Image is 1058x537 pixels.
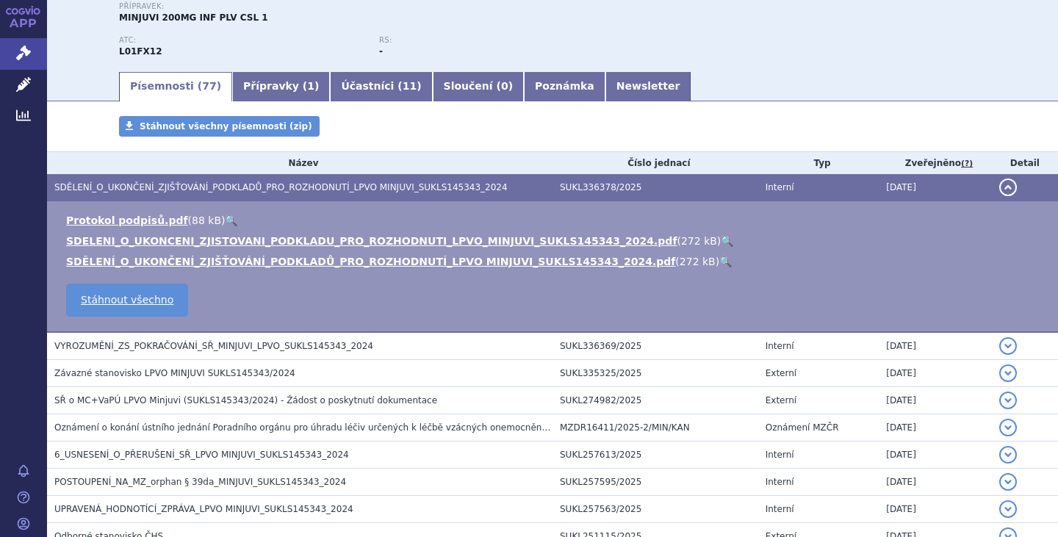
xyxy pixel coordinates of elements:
[54,341,373,351] span: VYROZUMĚNÍ_ZS_POKRAČOVÁNÍ_SŘ_MINJUVI_LPVO_SUKLS145343_2024
[553,152,758,174] th: Číslo jednací
[766,182,794,192] span: Interní
[307,80,314,92] span: 1
[879,360,992,387] td: [DATE]
[999,337,1017,355] button: detail
[553,387,758,414] td: SUKL274982/2025
[553,496,758,523] td: SUKL257563/2025
[524,72,605,101] a: Poznámka
[403,80,417,92] span: 11
[66,234,1043,248] li: ( )
[66,215,188,226] a: Protokol podpisů.pdf
[232,72,330,101] a: Přípravky (1)
[999,179,1017,196] button: detail
[766,368,796,378] span: Externí
[553,442,758,469] td: SUKL257613/2025
[379,46,383,57] strong: -
[54,395,437,406] span: SŘ o MC+VaPÚ LPVO Minjuvi (SUKLS145343/2024) - Žádost o poskytnutí dokumentace
[758,152,879,174] th: Typ
[879,496,992,523] td: [DATE]
[330,72,432,101] a: Účastníci (11)
[54,182,508,192] span: SDĚLENÍ_O_UKONČENÍ_ZJIŠŤOVÁNÍ_PODKLADŮ_PRO_ROZHODNUTÍ_LPVO MINJUVI_SUKLS145343_2024
[47,152,553,174] th: Název
[879,332,992,360] td: [DATE]
[766,477,794,487] span: Interní
[119,36,364,45] p: ATC:
[119,2,639,11] p: Přípravek:
[553,469,758,496] td: SUKL257595/2025
[553,332,758,360] td: SUKL336369/2025
[999,419,1017,436] button: detail
[999,392,1017,409] button: detail
[879,442,992,469] td: [DATE]
[119,72,232,101] a: Písemnosti (77)
[961,159,973,169] abbr: (?)
[719,256,732,267] a: 🔍
[879,469,992,496] td: [DATE]
[879,414,992,442] td: [DATE]
[119,12,268,23] span: MINJUVI 200MG INF PLV CSL 1
[66,213,1043,228] li: ( )
[140,121,312,131] span: Stáhnout všechny písemnosti (zip)
[66,256,675,267] a: SDĚLENÍ_O_UKONČENÍ_ZJIŠŤOVÁNÍ_PODKLADŮ_PRO_ROZHODNUTÍ_LPVO MINJUVI_SUKLS145343_2024.pdf
[605,72,691,101] a: Newsletter
[54,422,613,433] span: Oznámení o konání ústního jednání Poradního orgánu pro úhradu léčiv určených k léčbě vzácných one...
[999,446,1017,464] button: detail
[553,174,758,201] td: SUKL336378/2025
[202,80,216,92] span: 77
[766,395,796,406] span: Externí
[54,504,353,514] span: UPRAVENÁ_HODNOTÍCÍ_ZPRÁVA_LPVO MINJUVI_SUKLS145343_2024
[433,72,524,101] a: Sloučení (0)
[681,235,717,247] span: 272 kB
[119,46,162,57] strong: TAFASITAMAB
[992,152,1058,174] th: Detail
[54,368,295,378] span: Závazné stanovisko LPVO MINJUVI SUKLS145343/2024
[879,174,992,201] td: [DATE]
[879,387,992,414] td: [DATE]
[999,500,1017,518] button: detail
[879,152,992,174] th: Zveřejněno
[225,215,237,226] a: 🔍
[999,364,1017,382] button: detail
[721,235,733,247] a: 🔍
[119,116,320,137] a: Stáhnout všechny písemnosti (zip)
[54,450,349,460] span: 6_USNESENÍ_O_PŘERUŠENÍ_SŘ_LPVO MINJUVI_SUKLS145343_2024
[553,414,758,442] td: MZDR16411/2025-2/MIN/KAN
[66,235,677,247] a: SDELENI_O_UKONCENI_ZJISTOVANI_PODKLADU_PRO_ROZHODNUTI_LPVO_MINJUVI_SUKLS145343_2024.pdf
[680,256,716,267] span: 272 kB
[501,80,508,92] span: 0
[192,215,221,226] span: 88 kB
[66,254,1043,269] li: ( )
[66,284,188,317] a: Stáhnout všechno
[766,341,794,351] span: Interní
[553,360,758,387] td: SUKL335325/2025
[766,504,794,514] span: Interní
[766,450,794,460] span: Interní
[379,36,625,45] p: RS:
[999,473,1017,491] button: detail
[766,422,839,433] span: Oznámení MZČR
[54,477,346,487] span: POSTOUPENÍ_NA_MZ_orphan § 39da_MINJUVI_SUKLS145343_2024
